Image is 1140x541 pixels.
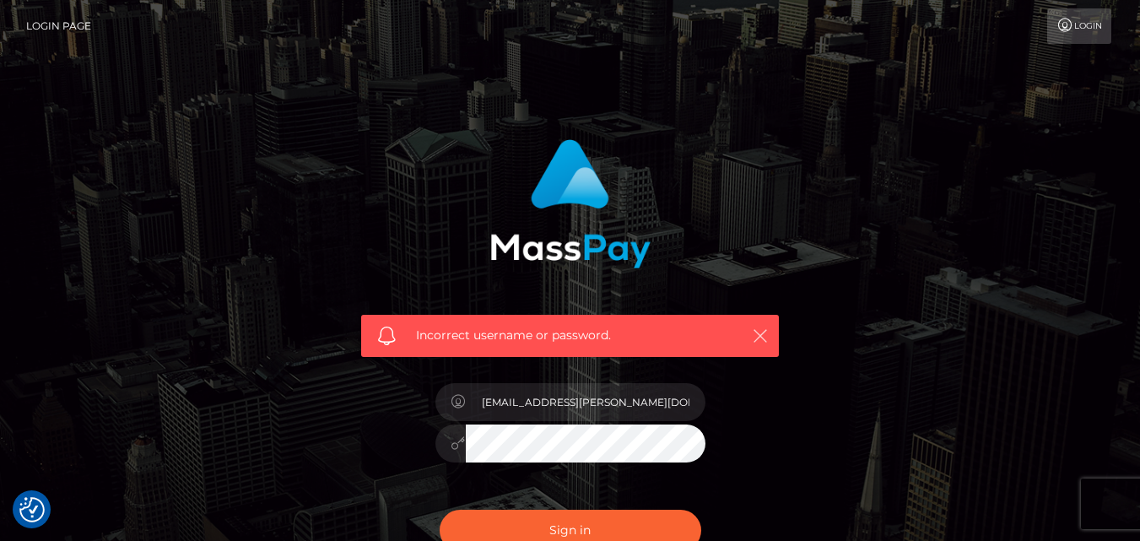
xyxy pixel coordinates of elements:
img: Revisit consent button [19,497,45,522]
a: Login [1047,8,1111,44]
img: MassPay Login [490,139,651,268]
button: Consent Preferences [19,497,45,522]
a: Login Page [26,8,91,44]
input: Username... [466,383,705,421]
span: Incorrect username or password. [416,327,724,344]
